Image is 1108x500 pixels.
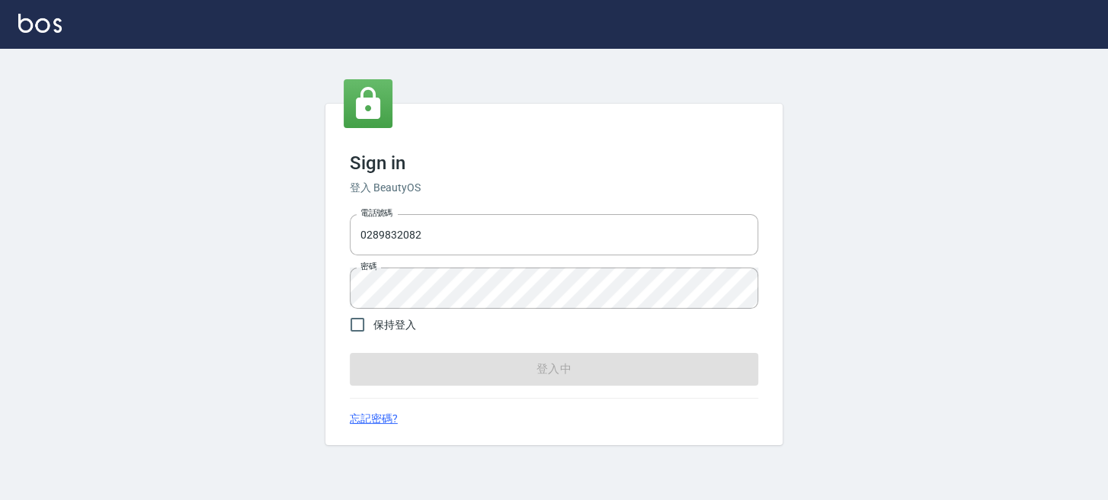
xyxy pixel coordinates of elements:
[360,207,392,219] label: 電話號碼
[350,152,758,174] h3: Sign in
[18,14,62,33] img: Logo
[360,261,376,272] label: 密碼
[373,317,416,333] span: 保持登入
[350,180,758,196] h6: 登入 BeautyOS
[350,411,398,427] a: 忘記密碼?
